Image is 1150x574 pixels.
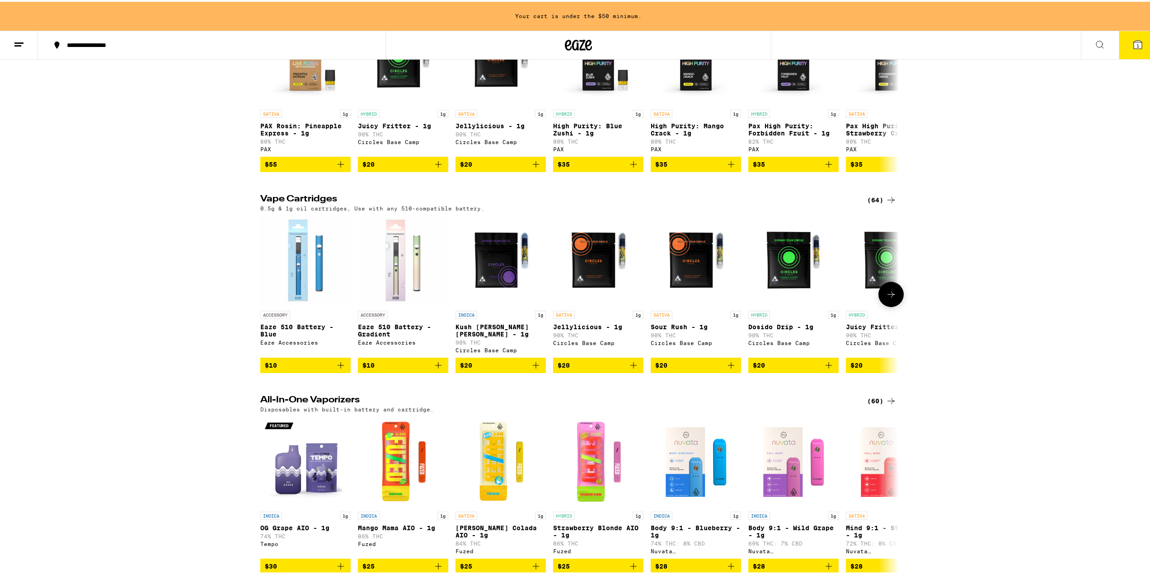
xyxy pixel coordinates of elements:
[748,214,839,356] a: Open page for Dosido Drip - 1g from Circles Base Camp
[651,121,741,135] p: High Purity: Mango Crack - 1g
[748,546,839,552] div: Nuvata ([GEOGRAPHIC_DATA])
[846,356,936,371] button: Add to bag
[553,539,643,545] p: 86% THC
[651,309,672,317] p: SATIVA
[748,108,770,116] p: HYBRID
[455,322,546,336] p: Kush [PERSON_NAME] [PERSON_NAME] - 1g
[558,360,570,367] span: $20
[846,338,936,344] div: Circles Base Camp
[553,214,643,356] a: Open page for Jellylicious - 1g from Circles Base Camp
[260,557,351,572] button: Add to bag
[553,546,643,552] div: Fuzed
[748,338,839,344] div: Circles Base Camp
[651,523,741,537] p: Body 9:1 - Blueberry - 1g
[260,338,351,344] div: Eaze Accessories
[455,121,546,128] p: Jellylicious - 1g
[455,338,546,344] p: 90% THC
[846,214,936,356] a: Open page for Juicy Fritter - 1g from Circles Base Camp
[535,108,546,116] p: 1g
[340,108,351,116] p: 1g
[553,13,643,155] a: Open page for High Purity: Blue Zushi - 1g from PAX
[846,108,868,116] p: SATIVA
[1136,41,1139,47] span: 1
[730,108,741,116] p: 1g
[828,309,839,317] p: 1g
[553,145,643,150] div: PAX
[558,561,570,568] span: $25
[455,523,546,537] p: [PERSON_NAME] Colada AIO - 1g
[260,394,852,405] h2: All-In-One Vaporizers
[753,561,765,568] span: $28
[846,13,936,155] a: Open page for Pax High Purity: Strawberry Creme - 1g from PAX
[846,309,868,317] p: HYBRID
[651,214,741,356] a: Open page for Sour Rush - 1g from Circles Base Camp
[358,322,448,336] p: Eaze 510 Battery - Gradient
[340,510,351,518] p: 1g
[846,214,936,304] img: Circles Base Camp - Juicy Fritter - 1g
[455,137,546,143] div: Circles Base Camp
[846,539,936,545] p: 72% THC: 8% CBD
[748,331,839,336] p: 90% THC
[260,415,351,557] a: Open page for OG Grape AIO - 1g from Tempo
[358,121,448,128] p: Juicy Fritter - 1g
[553,322,643,329] p: Jellylicious - 1g
[260,523,351,530] p: OG Grape AIO - 1g
[260,204,484,210] p: 0.5g & 1g oil cartridges, Use with any 510-compatible battery.
[651,214,741,304] img: Circles Base Camp - Sour Rush - 1g
[358,415,448,557] a: Open page for Mango Mama AIO - 1g from Fuzed
[748,356,839,371] button: Add to bag
[553,155,643,170] button: Add to bag
[633,108,643,116] p: 1g
[455,309,477,317] p: INDICA
[553,13,643,103] img: PAX - High Purity: Blue Zushi - 1g
[655,159,667,166] span: $35
[846,415,936,557] a: Open page for Mind 9:1 - Strawberry - 1g from Nuvata (CA)
[455,415,546,505] img: Fuzed - Pina Colada AIO - 1g
[460,360,472,367] span: $20
[846,510,868,518] p: SATIVA
[828,108,839,116] p: 1g
[558,159,570,166] span: $35
[260,309,290,317] p: ACCESSORY
[455,13,546,103] img: Circles Base Camp - Jellylicious - 1g
[850,561,863,568] span: $28
[455,415,546,557] a: Open page for Pina Colada AIO - 1g from Fuzed
[455,214,546,304] img: Circles Base Camp - Kush Berry Bliss - 1g
[846,331,936,336] p: 90% THC
[748,121,839,135] p: Pax High Purity: Forbidden Fruit - 1g
[846,546,936,552] div: Nuvata ([GEOGRAPHIC_DATA])
[553,309,575,317] p: SATIVA
[651,145,741,150] div: PAX
[850,360,863,367] span: $20
[358,539,448,545] div: Fuzed
[358,510,380,518] p: INDICA
[455,108,477,116] p: SATIVA
[260,214,351,304] img: Eaze Accessories - Eaze 510 Battery - Blue
[535,510,546,518] p: 1g
[846,557,936,572] button: Add to bag
[260,532,351,537] p: 74% THC
[553,510,575,518] p: HYBRID
[651,13,741,103] img: PAX - High Purity: Mango Crack - 1g
[730,309,741,317] p: 1g
[651,546,741,552] div: Nuvata ([GEOGRAPHIC_DATA])
[358,214,448,356] a: Open page for Eaze 510 Battery - Gradient from Eaze Accessories
[633,510,643,518] p: 1g
[265,159,277,166] span: $55
[460,159,472,166] span: $20
[362,360,375,367] span: $10
[655,360,667,367] span: $20
[455,13,546,155] a: Open page for Jellylicious - 1g from Circles Base Camp
[437,510,448,518] p: 1g
[553,108,575,116] p: HYBRID
[358,13,448,155] a: Open page for Juicy Fritter - 1g from Circles Base Camp
[553,214,643,304] img: Circles Base Camp - Jellylicious - 1g
[828,510,839,518] p: 1g
[455,130,546,135] p: 90% THC
[455,155,546,170] button: Add to bag
[748,155,839,170] button: Add to bag
[260,108,282,116] p: SATIVA
[651,356,741,371] button: Add to bag
[850,159,863,166] span: $35
[260,539,351,545] div: Tempo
